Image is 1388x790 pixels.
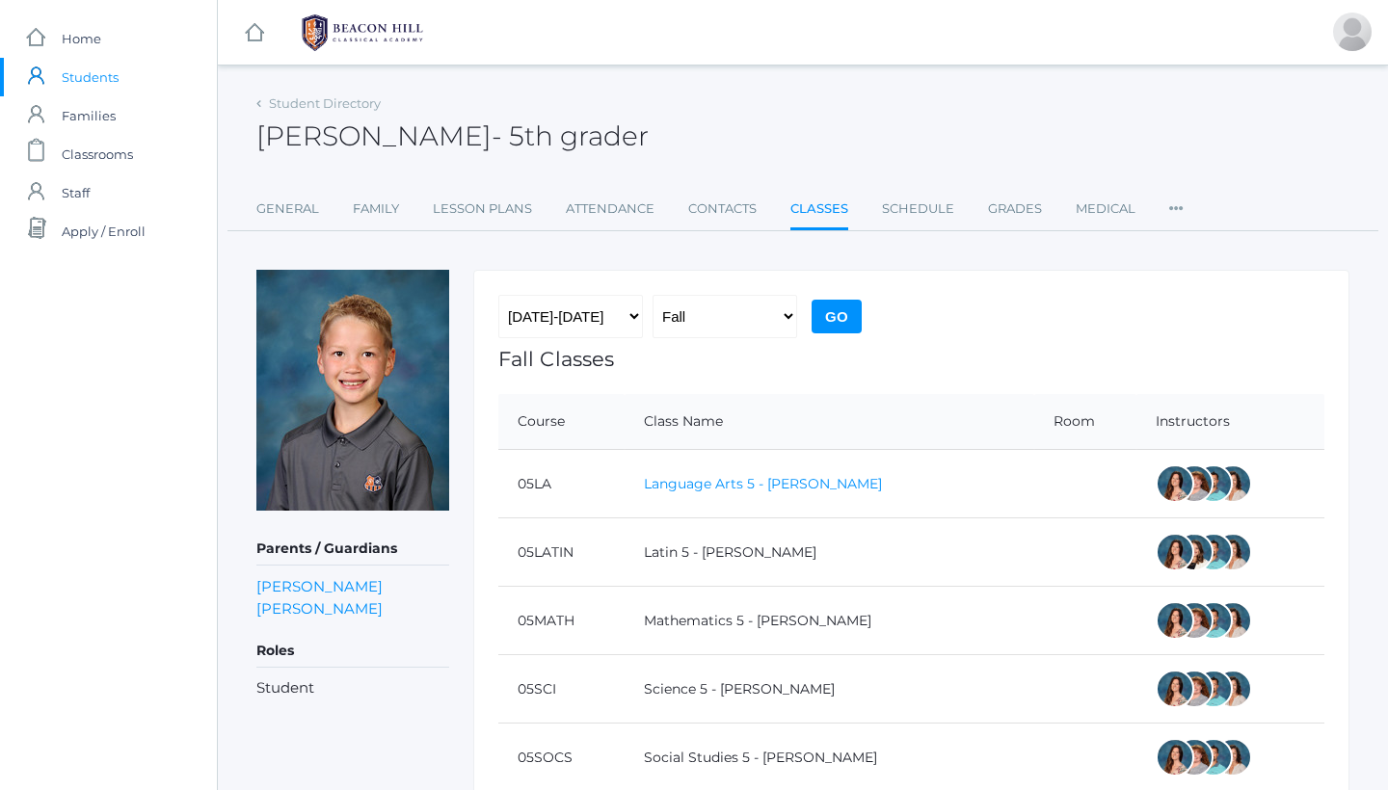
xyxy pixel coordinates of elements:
[498,348,1324,370] h1: Fall Classes
[256,575,383,597] a: [PERSON_NAME]
[1175,738,1214,777] div: Sarah Bence
[256,677,449,699] li: Student
[256,597,383,619] a: [PERSON_NAME]
[1136,394,1324,450] th: Instructors
[498,587,625,655] td: 05MATH
[256,121,649,151] h2: [PERSON_NAME]
[1156,533,1194,571] div: Rebecca Salazar
[1156,670,1194,708] div: Rebecca Salazar
[62,135,133,173] span: Classrooms
[498,518,625,587] td: 05LATIN
[1194,670,1233,708] div: Westen Taylor
[1034,394,1136,450] th: Room
[1175,464,1214,503] div: Sarah Bence
[644,475,882,492] a: Language Arts 5 - [PERSON_NAME]
[498,655,625,724] td: 05SCI
[1214,533,1252,571] div: Cari Burke
[625,394,1034,450] th: Class Name
[62,96,116,135] span: Families
[1194,601,1233,640] div: Westen Taylor
[433,190,532,228] a: Lesson Plans
[1175,670,1214,708] div: Sarah Bence
[290,9,435,57] img: 1_BHCALogos-05.png
[1156,464,1194,503] div: Rebecca Salazar
[644,543,816,561] a: Latin 5 - [PERSON_NAME]
[1194,464,1233,503] div: Westen Taylor
[790,190,848,231] a: Classes
[62,19,101,58] span: Home
[256,635,449,668] h5: Roles
[1194,738,1233,777] div: Westen Taylor
[353,190,399,228] a: Family
[644,612,871,629] a: Mathematics 5 - [PERSON_NAME]
[256,270,449,511] img: Grant Hein
[256,533,449,566] h5: Parents / Guardians
[1194,533,1233,571] div: Westen Taylor
[498,450,625,518] td: 05LA
[269,95,381,111] a: Student Directory
[1156,601,1194,640] div: Rebecca Salazar
[1214,670,1252,708] div: Cari Burke
[1214,738,1252,777] div: Cari Burke
[256,190,319,228] a: General
[1214,601,1252,640] div: Cari Burke
[988,190,1042,228] a: Grades
[62,212,146,250] span: Apply / Enroll
[1156,738,1194,777] div: Rebecca Salazar
[812,300,862,333] input: Go
[882,190,954,228] a: Schedule
[566,190,654,228] a: Attendance
[498,394,625,450] th: Course
[492,119,649,152] span: - 5th grader
[1175,533,1214,571] div: Teresa Deutsch
[1333,13,1372,51] div: Jen Hein
[1076,190,1135,228] a: Medical
[62,173,90,212] span: Staff
[644,680,835,698] a: Science 5 - [PERSON_NAME]
[644,749,877,766] a: Social Studies 5 - [PERSON_NAME]
[1214,464,1252,503] div: Cari Burke
[1175,601,1214,640] div: Sarah Bence
[62,58,119,96] span: Students
[688,190,757,228] a: Contacts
